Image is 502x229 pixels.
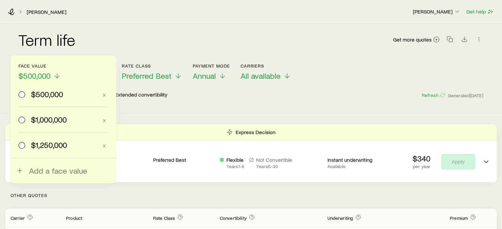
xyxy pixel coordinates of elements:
p: Years 6 - 30 [256,164,292,169]
span: Underwriting [327,215,353,221]
span: Premium [450,215,468,221]
p: Face value [18,63,61,69]
button: Rate ClassPreferred Best [122,63,182,81]
span: Rate Class [153,215,175,221]
span: Carrier [11,215,25,221]
div: Term quotes [5,124,497,182]
p: Available [327,164,388,169]
span: Convertibility [220,215,247,221]
button: Get help [466,8,494,15]
h2: Term life [18,32,75,47]
button: Payment ModeAnnual [193,63,230,81]
span: Preferred Best [122,71,172,80]
button: Apply [441,154,476,170]
p: Instant underwriting [327,157,388,163]
p: Preferred Best [153,157,215,163]
span: $500,000 [18,71,50,80]
p: [PERSON_NAME] [413,8,460,15]
button: Refresh [421,92,445,99]
p: Express Decision [236,129,276,135]
p: per year [413,164,430,169]
p: Carriers [241,63,291,69]
span: Get more quotes [393,37,432,42]
p: Other Quotes [5,182,497,209]
p: Flexible [226,157,244,163]
span: Generated [448,93,484,99]
button: Face value$500,000 [18,63,61,81]
a: Get more quotes [393,36,440,43]
span: [DATE] [470,93,484,99]
p: Rate Class [122,63,182,69]
a: [PERSON_NAME] [26,9,67,15]
p: Years 1 - 5 [226,164,244,169]
a: Download CSV [460,37,469,43]
p: Extended convertibility [115,91,167,99]
button: [PERSON_NAME] [413,8,461,16]
span: Product [66,215,82,221]
span: All available [241,71,281,80]
p: Payment Mode [193,63,230,69]
p: $340 [413,154,430,163]
span: Annual [193,71,216,80]
p: Not Convertible [256,157,292,163]
button: CarriersAll available [241,63,291,81]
